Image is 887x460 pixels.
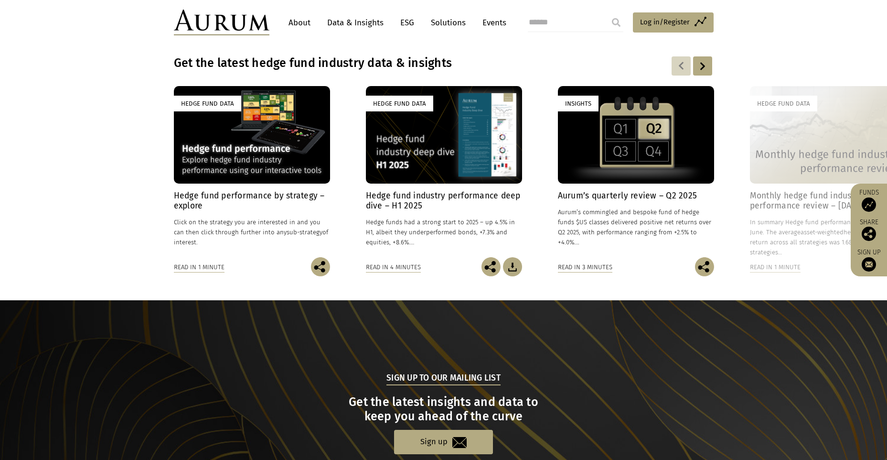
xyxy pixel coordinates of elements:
[322,14,388,32] a: Data & Insights
[503,257,522,276] img: Download Article
[855,248,882,272] a: Sign up
[855,219,882,241] div: Share
[750,96,817,111] div: Hedge Fund Data
[558,262,612,273] div: Read in 3 minutes
[174,56,590,70] h3: Get the latest hedge fund industry data & insights
[174,96,241,111] div: Hedge Fund Data
[478,14,506,32] a: Events
[174,86,330,257] a: Hedge Fund Data Hedge fund performance by strategy – explore Click on the strategy you are intere...
[862,257,876,272] img: Sign up to our newsletter
[366,96,433,111] div: Hedge Fund Data
[174,10,269,35] img: Aurum
[366,217,522,247] p: Hedge funds had a strong start to 2025 – up 4.5% in H1, albeit they underperformed bonds, +7.3% a...
[558,86,714,257] a: Insights Aurum’s quarterly review – Q2 2025 Aurum’s commingled and bespoke fund of hedge funds $U...
[174,191,330,211] h4: Hedge fund performance by strategy – explore
[558,191,714,201] h4: Aurum’s quarterly review – Q2 2025
[395,14,419,32] a: ESG
[366,262,421,273] div: Read in 4 minutes
[862,197,876,212] img: Access Funds
[633,12,714,33] a: Log in/Register
[862,227,876,241] img: Share this post
[801,229,844,236] span: asset-weighted
[607,13,626,32] input: Submit
[311,257,330,276] img: Share this post
[174,262,224,273] div: Read in 1 minute
[695,257,714,276] img: Share this post
[855,188,882,212] a: Funds
[175,395,712,424] h3: Get the latest insights and data to keep you ahead of the curve
[750,262,801,273] div: Read in 1 minute
[558,96,598,111] div: Insights
[174,217,330,247] p: Click on the strategy you are interested in and you can then click through further into any of in...
[287,229,322,236] span: sub-strategy
[558,207,714,248] p: Aurum’s commingled and bespoke fund of hedge funds $US classes delivered positive net returns ove...
[640,16,690,28] span: Log in/Register
[394,430,493,454] a: Sign up
[426,14,470,32] a: Solutions
[366,86,522,257] a: Hedge Fund Data Hedge fund industry performance deep dive – H1 2025 Hedge funds had a strong star...
[481,257,501,276] img: Share this post
[386,372,501,385] h5: Sign up to our mailing list
[366,191,522,211] h4: Hedge fund industry performance deep dive – H1 2025
[284,14,315,32] a: About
